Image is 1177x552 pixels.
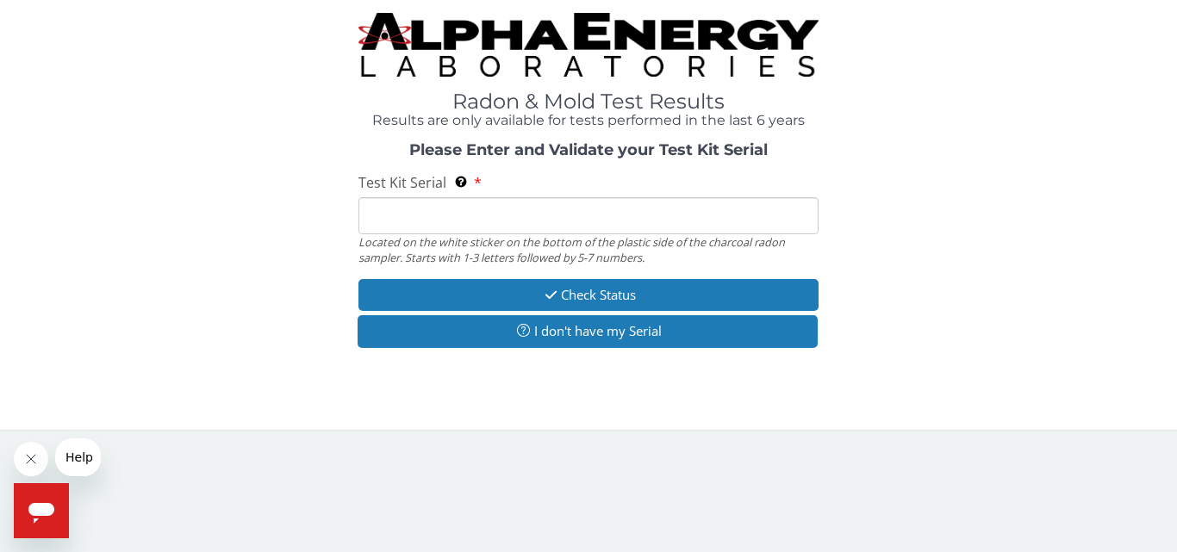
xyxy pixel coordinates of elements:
[358,279,819,311] button: Check Status
[358,315,818,347] button: I don't have my Serial
[409,140,768,159] strong: Please Enter and Validate your Test Kit Serial
[55,438,101,476] iframe: Message from company
[358,234,819,266] div: Located on the white sticker on the bottom of the plastic side of the charcoal radon sampler. Sta...
[358,90,819,113] h1: Radon & Mold Test Results
[14,483,69,538] iframe: Button to launch messaging window
[14,442,48,476] iframe: Close message
[358,113,819,128] h4: Results are only available for tests performed in the last 6 years
[358,173,446,192] span: Test Kit Serial
[358,13,819,77] img: TightCrop.jpg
